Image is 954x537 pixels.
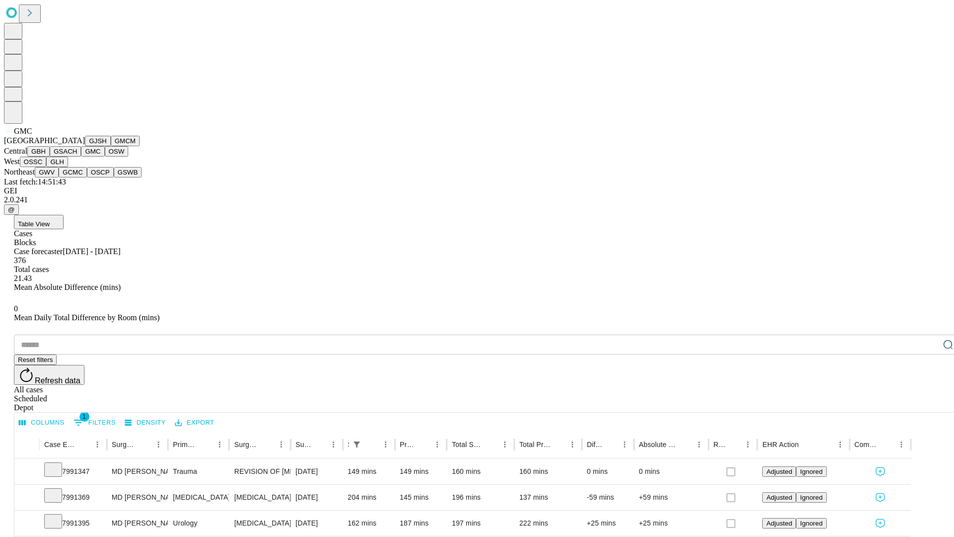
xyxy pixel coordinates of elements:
span: Table View [18,220,50,228]
button: Menu [565,438,579,451]
button: GSWB [114,167,142,178]
div: +59 mins [639,485,704,510]
span: Last fetch: 14:51:43 [4,178,66,186]
span: Ignored [800,494,822,501]
div: Primary Service [173,441,198,448]
div: Scheduled In Room Duration [348,441,349,448]
div: Surgery Date [296,441,312,448]
div: 222 mins [519,511,577,536]
div: Surgeon Name [112,441,137,448]
button: Select columns [16,415,67,431]
div: Total Predicted Duration [519,441,551,448]
div: 149 mins [400,459,442,484]
span: Adjusted [766,468,792,475]
button: Expand [19,489,34,507]
span: Ignored [800,520,822,527]
button: GJSH [85,136,111,146]
div: Predicted In Room Duration [400,441,416,448]
div: +25 mins [587,511,629,536]
button: GMC [81,146,104,157]
button: Ignored [796,518,826,529]
span: @ [8,206,15,213]
span: West [4,157,20,166]
button: @ [4,204,19,215]
button: Sort [552,438,565,451]
div: Total Scheduled Duration [452,441,483,448]
span: Adjusted [766,494,792,501]
span: [GEOGRAPHIC_DATA] [4,136,85,145]
span: Case forecaster [14,247,63,256]
button: GCMC [59,167,87,178]
div: [DATE] [296,511,338,536]
button: Menu [379,438,393,451]
span: 1 [79,412,89,422]
button: Sort [604,438,618,451]
button: Ignored [796,492,826,503]
span: Adjusted [766,520,792,527]
div: 160 mins [519,459,577,484]
button: Sort [880,438,894,451]
button: GWV [35,167,59,178]
button: Menu [326,438,340,451]
button: Refresh data [14,365,84,385]
button: GBH [27,146,50,157]
button: OSW [105,146,129,157]
button: Expand [19,515,34,533]
button: Menu [274,438,288,451]
div: 196 mins [452,485,509,510]
div: [DATE] [296,459,338,484]
button: Menu [498,438,512,451]
div: 160 mins [452,459,509,484]
button: Adjusted [762,466,796,477]
div: +25 mins [639,511,704,536]
button: Sort [199,438,213,451]
div: 145 mins [400,485,442,510]
span: Reset filters [18,356,53,363]
div: Absolute Difference [639,441,677,448]
button: OSCP [87,167,114,178]
button: Menu [90,438,104,451]
div: 149 mins [348,459,390,484]
button: Adjusted [762,518,796,529]
button: Adjusted [762,492,796,503]
button: Sort [77,438,90,451]
div: EHR Action [762,441,798,448]
button: Menu [692,438,706,451]
button: Menu [741,438,755,451]
span: Ignored [800,468,822,475]
div: REVISION OF [MEDICAL_DATA] SIMPLE [234,459,285,484]
button: Menu [894,438,908,451]
button: Ignored [796,466,826,477]
div: 7991395 [44,511,102,536]
div: Comments [855,441,879,448]
div: 1 active filter [350,438,364,451]
button: Sort [800,438,814,451]
div: [DATE] [296,485,338,510]
div: [MEDICAL_DATA] [234,511,285,536]
div: Urology [173,511,224,536]
span: Northeast [4,168,35,176]
button: Sort [416,438,430,451]
span: Mean Absolute Difference (mins) [14,283,121,291]
div: Surgery Name [234,441,259,448]
div: 2.0.241 [4,195,950,204]
div: 197 mins [452,511,509,536]
div: GEI [4,186,950,195]
div: [MEDICAL_DATA] [234,485,285,510]
div: 162 mins [348,511,390,536]
button: Menu [430,438,444,451]
div: Trauma [173,459,224,484]
button: Menu [213,438,227,451]
div: MD [PERSON_NAME] [PERSON_NAME] Md [112,485,163,510]
button: Density [122,415,168,431]
button: Menu [152,438,165,451]
div: 204 mins [348,485,390,510]
div: [MEDICAL_DATA] [173,485,224,510]
div: 137 mins [519,485,577,510]
div: MD [PERSON_NAME] [PERSON_NAME] Md [112,511,163,536]
div: Difference [587,441,603,448]
button: GMCM [111,136,140,146]
div: Resolved in EHR [714,441,726,448]
span: Total cases [14,265,49,273]
div: 187 mins [400,511,442,536]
